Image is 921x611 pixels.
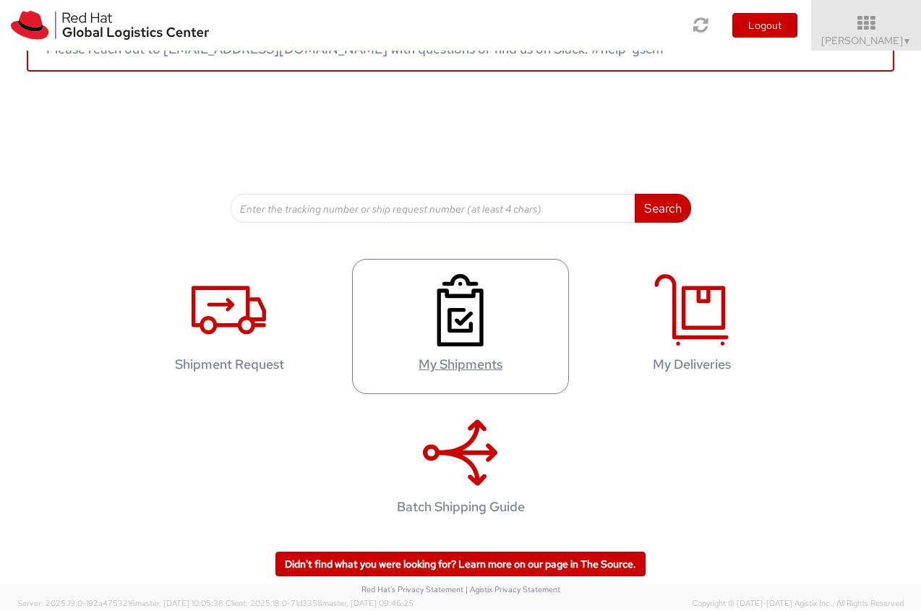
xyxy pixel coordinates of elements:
[11,11,209,40] img: rh-logistics-00dfa346123c4ec078e1.svg
[583,259,800,394] a: My Deliveries
[231,194,635,223] input: Enter the tracking number or ship request number (at least 4 chars)
[136,357,322,372] h4: Shipment Request
[352,259,569,394] a: My Shipments
[352,401,569,537] a: Batch Shipping Guide
[226,598,414,608] span: Client: 2025.18.0-71d3358
[903,35,912,47] span: ▼
[367,500,554,514] h4: Batch Shipping Guide
[466,584,560,594] a: | Agistix Privacy Statement
[635,194,691,223] button: Search
[367,357,554,372] h4: My Shipments
[732,13,797,38] button: Logout
[121,259,338,394] a: Shipment Request
[275,552,646,576] a: Didn't find what you were looking for? Learn more on our page in The Source.
[599,357,785,372] h4: My Deliveries
[821,34,912,47] span: [PERSON_NAME]
[322,598,414,608] span: master, [DATE] 09:46:25
[692,598,904,610] span: Copyright © [DATE]-[DATE] Agistix Inc., All Rights Reserved
[135,598,223,608] span: master, [DATE] 10:05:38
[361,584,463,594] a: Red Hat's Privacy Statement
[17,598,223,608] span: Server: 2025.19.0-192a4753216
